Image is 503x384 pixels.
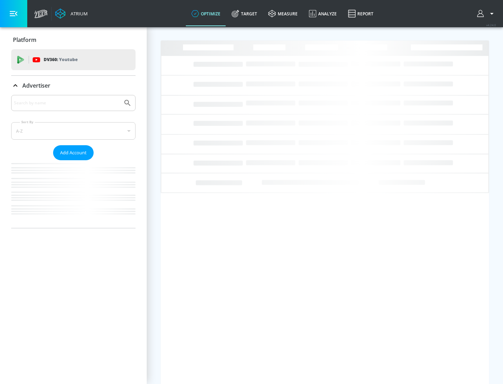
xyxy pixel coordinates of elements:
[11,160,136,228] nav: list of Advertiser
[11,122,136,140] div: A-Z
[263,1,303,26] a: measure
[53,145,94,160] button: Add Account
[11,30,136,50] div: Platform
[11,95,136,228] div: Advertiser
[11,76,136,95] div: Advertiser
[68,10,88,17] div: Atrium
[59,56,78,63] p: Youtube
[186,1,226,26] a: optimize
[11,49,136,70] div: DV360: Youtube
[14,98,120,108] input: Search by name
[20,120,35,124] label: Sort By
[55,8,88,19] a: Atrium
[13,36,36,44] p: Platform
[486,23,496,27] span: v 4.24.0
[44,56,78,64] p: DV360:
[22,82,50,89] p: Advertiser
[60,149,87,157] span: Add Account
[226,1,263,26] a: Target
[342,1,379,26] a: Report
[303,1,342,26] a: Analyze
